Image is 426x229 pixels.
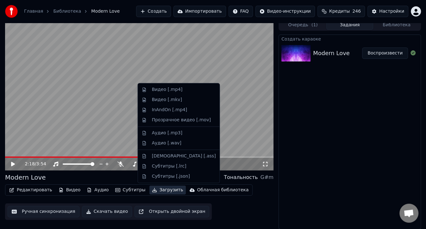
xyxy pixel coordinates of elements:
button: Задания [326,21,373,30]
a: Библиотека [53,8,81,15]
span: 3:54 [36,161,46,167]
button: Загрузить [149,186,186,194]
div: Modern Love [5,173,46,182]
div: Modern Love [313,49,350,58]
span: ( 1 ) [311,22,318,28]
div: Субтитры [.json] [152,173,190,180]
div: Прозрачное видео [.mov] [152,117,211,123]
button: Субтитры [113,186,148,194]
a: Главная [24,8,43,15]
div: Облачная библиотека [197,187,249,193]
button: Импортировать [173,6,226,17]
button: Открыть двойной экран [135,206,209,217]
span: 2:18 [25,161,34,167]
span: 246 [352,8,361,15]
button: FAQ [229,6,253,17]
div: [DEMOGRAPHIC_DATA] [.ass] [152,153,216,159]
button: Видео-инструкции [255,6,315,17]
div: Создать караоке [279,35,421,42]
div: / [25,161,40,167]
button: Создать [136,6,171,17]
button: Скачать видео [82,206,132,217]
button: Видео [56,186,83,194]
button: Воспроизвести [362,48,408,59]
div: Видео [.mp4] [152,86,183,93]
div: Тональность [224,174,258,181]
div: Открытый чат [399,204,418,223]
div: Настройки [379,8,404,15]
span: Кредиты [329,8,350,15]
button: Библиотека [373,21,420,30]
div: Аудио [.mp3] [152,130,182,136]
span: Modern Love [91,8,120,15]
div: Видео [.mkv] [152,97,182,103]
img: youka [5,5,18,18]
div: Аудио [.wav] [152,140,181,146]
button: Ручная синхронизация [8,206,79,217]
button: Редактировать [7,186,55,194]
button: Аудио [84,186,111,194]
button: Настройки [367,6,408,17]
button: Очередь [279,21,326,30]
button: Кредиты246 [317,6,365,17]
nav: breadcrumb [24,8,120,15]
div: Субтитры [.lrc] [152,163,186,169]
div: G#m [260,174,273,181]
div: InAndOn [.mp4] [152,107,187,113]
